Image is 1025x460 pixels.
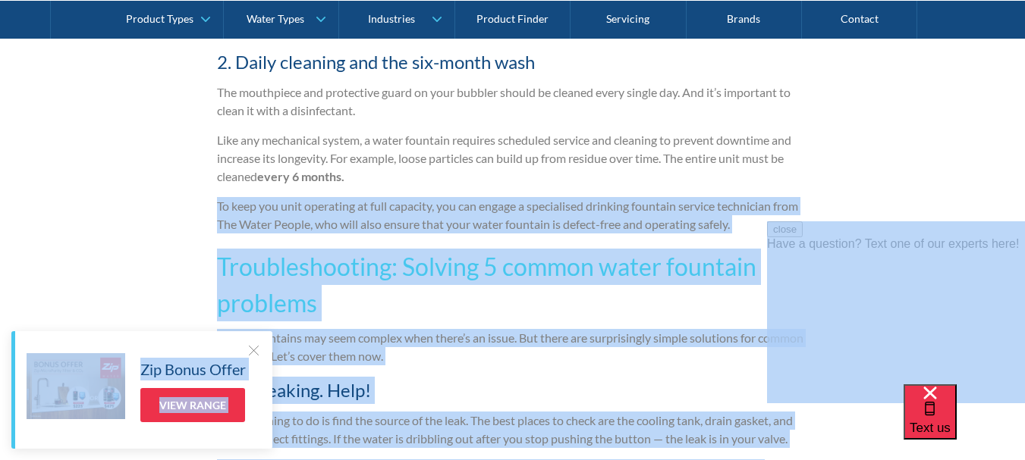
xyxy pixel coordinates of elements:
[368,12,415,25] div: Industries
[217,411,809,448] p: The first thing to do is find the source of the leak. The best places to check are the cooling ta...
[247,12,304,25] div: Water Types
[217,83,809,120] p: The mouthpiece and protective guard on your bubbler should be cleaned every single day. And it’s ...
[126,12,193,25] div: Product Types
[257,169,344,183] strong: every 6 months.
[217,377,809,404] h4: 1. It’s leaking. Help!
[217,49,809,76] h4: 2. Daily cleaning and the six-month wash
[217,329,809,365] p: Water fountains may seem complex when there’s an issue. But there are surprisingly simple solutio...
[140,388,245,422] a: View Range
[767,221,1025,403] iframe: podium webchat widget prompt
[217,131,809,186] p: Like any mechanical system, a water fountain requires scheduled service and cleaning to prevent d...
[217,197,809,233] p: To keep you unit operating at full capacity, you can engage a specialised drinking fountain servi...
[140,358,246,380] h5: Zip Bonus Offer
[904,384,1025,460] iframe: podium webchat widget bubble
[217,249,809,321] h3: Troubleshooting: Solving 5 common water fountain problems
[27,353,125,419] img: Zip Bonus Offer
